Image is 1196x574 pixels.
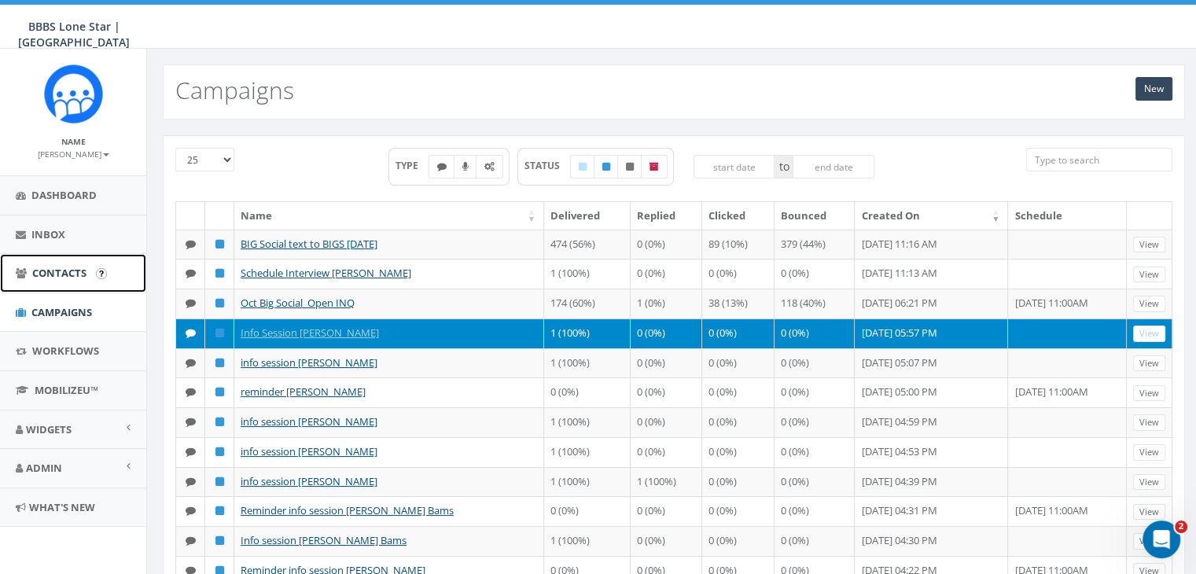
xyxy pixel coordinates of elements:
td: [DATE] 04:39 PM [855,467,1008,497]
td: [DATE] 04:31 PM [855,496,1008,526]
i: Draft [579,162,587,171]
a: Reminder info session [PERSON_NAME] Bams [241,503,454,517]
td: 1 (100%) [544,318,630,348]
th: Created On: activate to sort column ascending [855,202,1008,230]
a: View [1133,474,1165,491]
td: 379 (44%) [775,230,856,259]
a: info session [PERSON_NAME] [241,414,377,429]
a: Info session [PERSON_NAME] Bams [241,533,407,547]
td: 0 (0%) [775,526,856,556]
td: 1 (100%) [544,437,630,467]
td: [DATE] 04:30 PM [855,526,1008,556]
i: Text SMS [186,358,196,368]
span: Inbox [31,227,65,241]
iframe: Intercom live chat [1143,521,1180,558]
i: Published [215,268,224,278]
span: Dashboard [31,188,97,202]
td: 0 (0%) [631,259,703,289]
td: [DATE] 04:53 PM [855,437,1008,467]
i: Published [215,328,224,338]
span: BBBS Lone Star | [GEOGRAPHIC_DATA] [18,19,130,50]
th: Name: activate to sort column ascending [234,202,544,230]
td: 1 (100%) [544,407,630,437]
i: Text SMS [186,535,196,546]
i: Text SMS [186,506,196,516]
i: Text SMS [186,387,196,397]
i: Text SMS [437,162,447,171]
h2: Campaigns [175,77,294,103]
i: Published [602,162,610,171]
th: Clicked [702,202,775,230]
label: Unpublished [617,155,642,178]
td: 118 (40%) [775,289,856,318]
i: Published [215,298,224,308]
a: Oct Big Social_Open INQ [241,296,355,310]
td: 0 (0%) [775,496,856,526]
i: Published [215,476,224,487]
i: Text SMS [186,476,196,487]
i: Published [215,387,224,397]
td: 0 (0%) [631,348,703,378]
th: Delivered [544,202,630,230]
label: Ringless Voice Mail [454,155,477,178]
td: 0 (0%) [702,259,775,289]
i: Text SMS [186,298,196,308]
img: Rally_Corp_Icon.png [44,64,103,123]
td: 0 (0%) [544,496,630,526]
td: 0 (0%) [631,230,703,259]
input: end date [793,155,874,178]
label: Automated Message [476,155,503,178]
span: TYPE [396,159,429,172]
a: View [1133,504,1165,521]
label: Text SMS [429,155,455,178]
i: Text SMS [186,447,196,457]
a: BIG Social text to BIGS [DATE] [241,237,377,251]
i: Unpublished [626,162,634,171]
td: 0 (0%) [702,437,775,467]
td: 0 (0%) [702,348,775,378]
i: Text SMS [186,417,196,427]
span: Contacts [32,266,86,280]
td: [DATE] 06:21 PM [855,289,1008,318]
i: Published [215,239,224,249]
a: Info Session [PERSON_NAME] [241,326,379,340]
td: 1 (0%) [631,289,703,318]
input: Submit [96,268,107,279]
td: 1 (100%) [544,526,630,556]
td: 0 (0%) [702,318,775,348]
a: info session [PERSON_NAME] [241,355,377,370]
i: Text SMS [186,239,196,249]
a: View [1133,414,1165,431]
td: 0 (0%) [775,407,856,437]
small: Name [61,136,86,147]
td: [DATE] 11:00AM [1008,496,1127,526]
i: Published [215,358,224,368]
a: View [1133,326,1165,342]
a: View [1133,355,1165,372]
td: 0 (0%) [702,467,775,497]
a: info session [PERSON_NAME] [241,474,377,488]
td: 0 (0%) [631,526,703,556]
td: 0 (0%) [631,496,703,526]
th: Replied [631,202,703,230]
input: start date [694,155,775,178]
td: [DATE] 05:00 PM [855,377,1008,407]
a: View [1133,385,1165,402]
span: to [775,155,793,178]
i: Published [215,447,224,457]
span: Widgets [26,422,72,436]
span: Admin [26,461,62,475]
i: Ringless Voice Mail [462,162,469,171]
td: [DATE] 04:59 PM [855,407,1008,437]
label: Draft [570,155,595,178]
td: [DATE] 11:13 AM [855,259,1008,289]
input: Type to search [1026,148,1172,171]
td: 0 (0%) [631,437,703,467]
span: Workflows [32,344,99,358]
a: View [1133,533,1165,550]
a: info session [PERSON_NAME] [241,444,377,458]
td: 0 (0%) [702,526,775,556]
td: 1 (100%) [544,348,630,378]
i: Automated Message [484,162,495,171]
a: New [1135,77,1172,101]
